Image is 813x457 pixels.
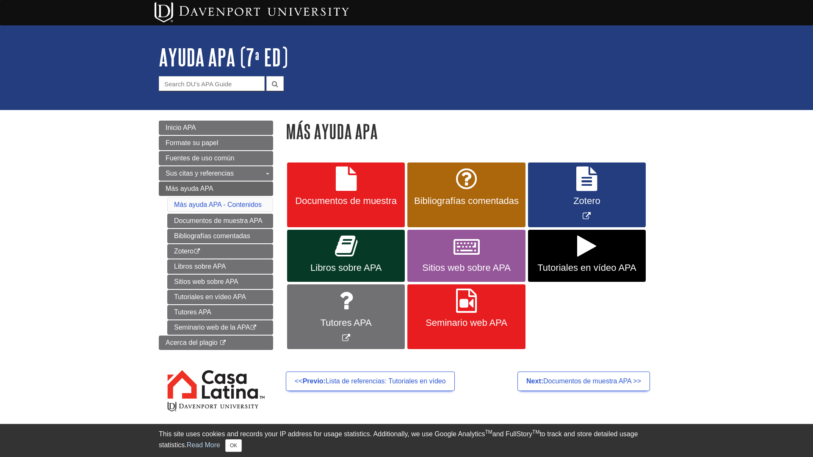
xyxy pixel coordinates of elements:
a: Fuentes de uso común [159,151,273,165]
a: Seminario web APA [407,284,525,349]
a: Documentos de muestra [287,162,405,227]
a: Inicio APA [159,121,273,135]
a: Tutores APA [167,305,273,319]
a: Sitios web sobre APA [407,230,525,282]
a: Libros sobre APA [287,230,405,282]
a: Tutoriales en vídeo APA [528,230,646,282]
a: Link opens in new window [528,162,646,227]
span: Más ayuda APA [166,185,213,192]
i: This link opens in a new window [250,325,257,330]
a: Bibliografías comentadas [167,229,273,243]
span: Sitios web sobre APA [414,262,519,273]
span: Libros sobre APA [293,262,398,273]
span: Tutoriales en vídeo APA [534,262,639,273]
a: Bibliografías comentadas [407,162,525,227]
i: This link opens in a new window [219,340,227,346]
a: Formate su papel [159,136,273,150]
a: Libros sobre APA [167,259,273,274]
span: Seminario web APA [414,317,519,328]
a: Sus citas y referencias [159,166,273,181]
a: Más ayuda APA - Contenidos [174,201,262,208]
strong: Previo: [303,377,326,385]
a: Read More [187,441,220,449]
span: Acerca del plagio [166,339,218,346]
span: Formate su papel [166,139,218,146]
strong: Next: [526,377,543,385]
a: <<Previo:Lista de referencias: Tutoriales en vídeo [286,372,455,391]
div: Guide Page Menu [159,121,273,427]
a: AYUDA APA (7ª ED) [159,44,288,70]
span: Documentos de muestra [293,195,398,206]
span: Bibliografías comentadas [414,195,519,206]
button: Close [225,439,242,452]
span: Fuentes de uso común [166,154,235,162]
span: Tutores APA [293,317,398,328]
a: Zotero [167,244,273,259]
span: Zotero [534,195,639,206]
img: Davenport University [155,2,349,22]
a: Next:Documentos de muestra APA >> [517,372,650,391]
a: Más ayuda APA [159,182,273,196]
div: This site uses cookies and records your IP address for usage statistics. Additionally, we use Goo... [159,429,654,452]
a: Sitios web sobre APA [167,275,273,289]
sup: TM [485,429,492,435]
a: Documentos de muestra APA [167,214,273,228]
h1: Más ayuda APA [286,121,654,142]
a: Seminario web de la APA [167,320,273,335]
span: Inicio APA [166,124,196,131]
a: Link opens in new window [287,284,405,349]
span: Sus citas y referencias [166,170,234,177]
input: Search DU's APA Guide [159,76,265,91]
i: This link opens in a new window [194,249,201,254]
a: Tutoriales en vídeo APA [167,290,273,304]
a: Acerca del plagio [159,336,273,350]
sup: TM [532,429,539,435]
